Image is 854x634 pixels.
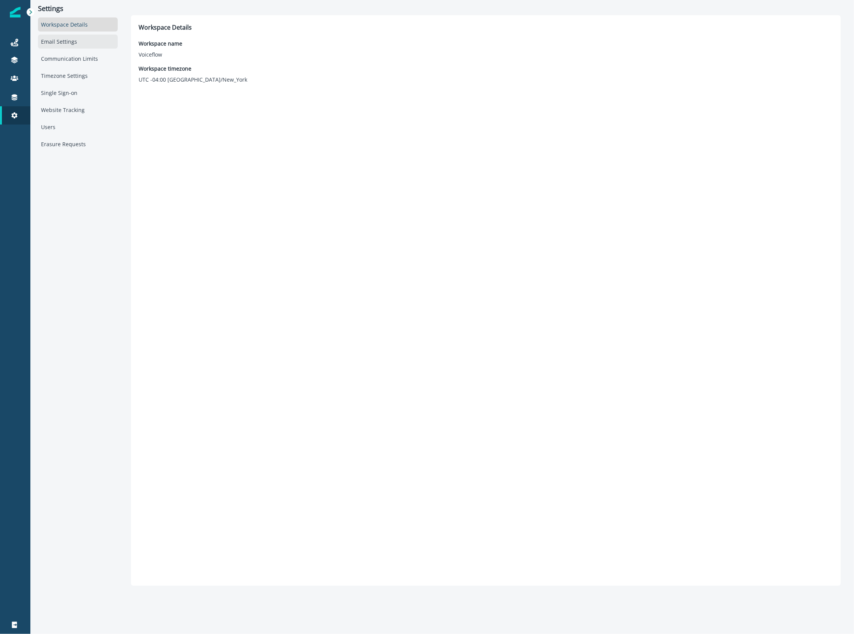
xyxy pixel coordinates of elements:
[38,17,118,32] div: Workspace Details
[139,39,182,47] p: Workspace name
[38,52,118,66] div: Communication Limits
[139,50,182,58] p: Voiceflow
[38,137,118,151] div: Erasure Requests
[38,5,118,13] p: Settings
[10,7,21,17] img: Inflection
[38,86,118,100] div: Single Sign-on
[139,23,833,32] p: Workspace Details
[38,120,118,134] div: Users
[139,76,247,84] p: UTC -04:00 [GEOGRAPHIC_DATA]/New_York
[38,69,118,83] div: Timezone Settings
[139,65,247,73] p: Workspace timezone
[38,35,118,49] div: Email Settings
[38,103,118,117] div: Website Tracking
